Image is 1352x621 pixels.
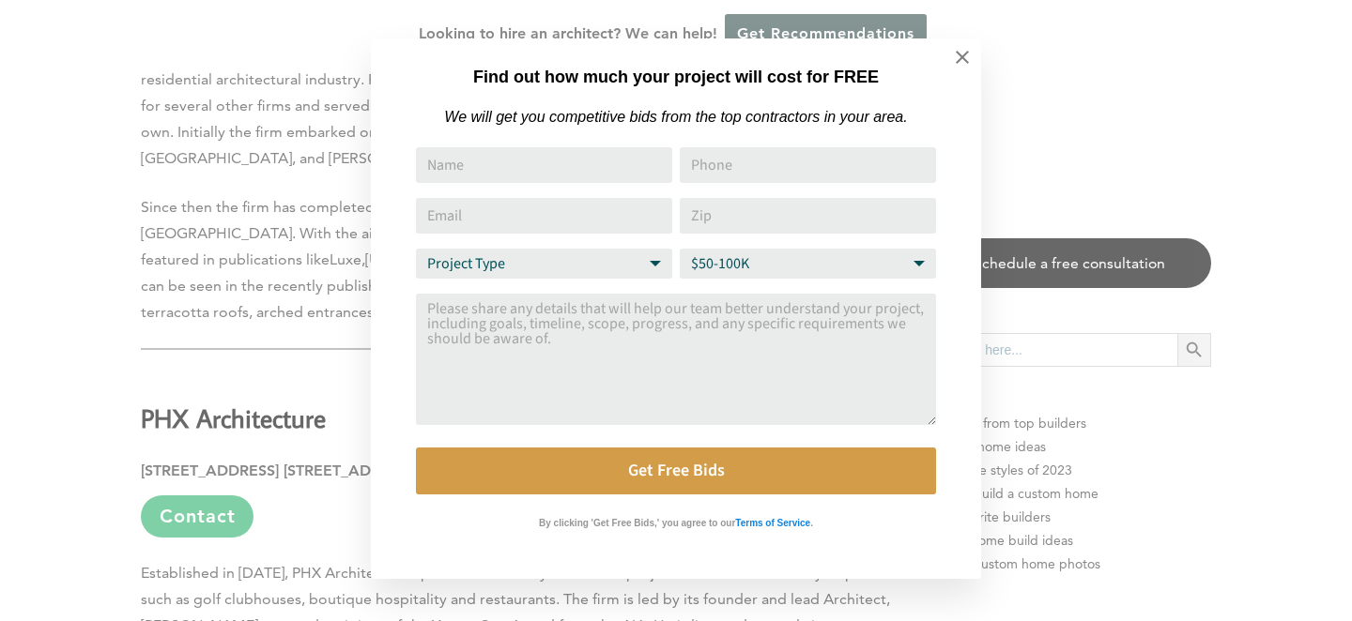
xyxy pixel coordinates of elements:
[810,518,813,528] strong: .
[680,198,936,234] input: Zip
[929,24,995,90] button: Close
[735,518,810,528] strong: Terms of Service
[735,513,810,529] a: Terms of Service
[416,147,672,183] input: Name
[473,68,879,86] strong: Find out how much your project will cost for FREE
[416,198,672,234] input: Email Address
[416,294,936,425] textarea: Comment or Message
[416,249,672,279] select: Project Type
[416,447,936,494] button: Get Free Bids
[444,109,907,125] em: We will get you competitive bids from the top contractors in your area.
[539,518,735,528] strong: By clicking 'Get Free Bids,' you agree to our
[680,249,936,279] select: Budget Range
[680,147,936,183] input: Phone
